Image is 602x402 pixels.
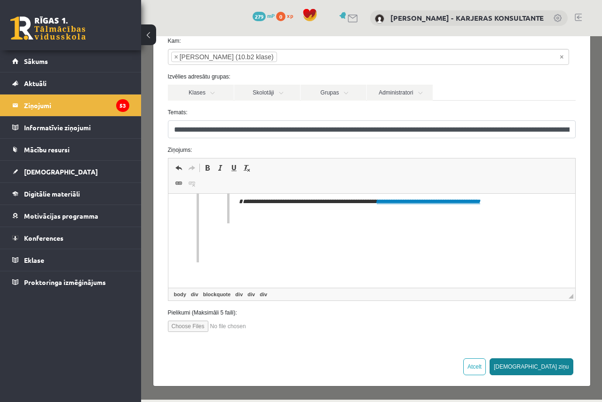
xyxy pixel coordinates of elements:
a: div elements [48,254,59,262]
a: Digitālie materiāli [12,183,129,205]
a: Rīgas 1. Tālmācības vidusskola [10,16,86,40]
button: [DEMOGRAPHIC_DATA] ziņu [349,322,432,339]
a: div elements [104,254,116,262]
span: Mērogot [428,258,432,262]
iframe: Bagātinātā teksta redaktors, wiswyg-editor-47433988851240-1760371433-316 [27,158,434,252]
label: Izvēlies adresātu grupas: [20,36,442,45]
a: Ziņojumi53 [12,95,129,116]
span: [DEMOGRAPHIC_DATA] [24,167,98,176]
a: Skolotāji [93,48,159,64]
label: Ziņojums: [20,110,442,118]
span: Sākums [24,57,48,65]
a: Atsaistīt [44,141,57,153]
span: Motivācijas programma [24,212,98,220]
span: xp [287,12,293,19]
a: Administratori [226,48,292,64]
a: Treknraksts (vadīšanas taustiņš+B) [60,126,73,138]
legend: Informatīvie ziņojumi [24,117,129,138]
a: Saite (vadīšanas taustiņš+K) [31,141,44,153]
a: Pasvītrojums (vadīšanas taustiņš+U) [86,126,99,138]
span: × [33,16,37,25]
a: 279 mP [253,12,275,19]
span: Noņemt visus vienumus [419,16,422,25]
a: [PERSON_NAME] - KARJERAS KONSULTANTE [390,13,544,23]
a: div elements [92,254,103,262]
a: 0 xp [276,12,298,19]
a: Slīpraksts (vadīšanas taustiņš+I) [73,126,86,138]
span: Konferences [24,234,63,242]
legend: Ziņojumi [24,95,129,116]
a: Informatīvie ziņojumi [12,117,129,138]
a: Atcelt (vadīšanas taustiņš+Z) [31,126,44,138]
a: blockquote elements [60,254,92,262]
span: 279 [253,12,266,21]
img: Karīna Saveļjeva - KARJERAS KONSULTANTE [375,14,384,24]
span: Mācību resursi [24,145,70,154]
a: Motivācijas programma [12,205,129,227]
a: Mācību resursi [12,139,129,160]
a: Eklase [12,249,129,271]
a: Klases [27,48,93,64]
span: 0 [276,12,285,21]
i: 53 [116,99,129,112]
a: body elements [31,254,47,262]
a: Atkārtot (vadīšanas taustiņš+Y) [44,126,57,138]
a: [DEMOGRAPHIC_DATA] [12,161,129,182]
span: Aktuāli [24,79,47,87]
a: Grupas [159,48,225,64]
a: Konferences [12,227,129,249]
span: mP [267,12,275,19]
label: Pielikumi (Maksimāli 5 faili): [20,272,442,281]
span: Eklase [24,256,44,264]
label: Kam: [20,0,442,9]
span: Digitālie materiāli [24,189,80,198]
a: Sākums [12,50,129,72]
a: Proktoringa izmēģinājums [12,271,129,293]
label: Temats: [20,72,442,80]
button: Atcelt [322,322,345,339]
a: Noņemt stilus [99,126,112,138]
span: Proktoringa izmēģinājums [24,278,106,286]
a: Aktuāli [12,72,129,94]
li: Haralds Zemišs (10.b2 klase) [30,16,136,26]
a: div elements [117,254,128,262]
